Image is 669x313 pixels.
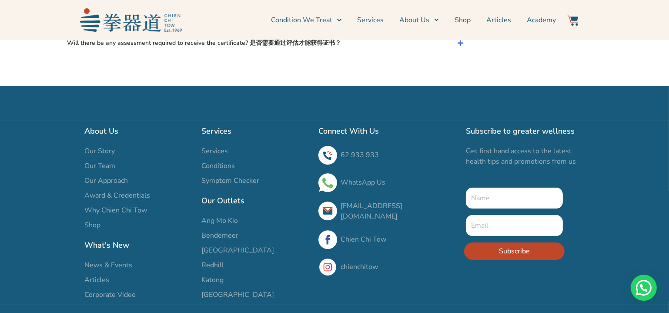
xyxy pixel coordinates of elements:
[201,161,235,171] span: Conditions
[464,242,565,260] button: Subscribe
[84,275,109,285] span: Articles
[341,235,386,244] a: Chien Chi Tow
[186,9,556,31] nav: Menu
[84,190,150,201] span: Award & Credentials
[527,9,556,31] a: Academy
[341,150,379,160] a: 62 933 933
[84,146,193,156] a: Our Story
[400,9,439,31] a: About Us
[201,245,310,256] a: [GEOGRAPHIC_DATA]
[84,161,115,171] span: Our Team
[466,188,563,266] form: New Form
[466,125,585,137] h2: Subscribe to greater wellness
[466,215,563,236] input: Email
[201,146,310,156] a: Services
[84,220,193,230] a: Shop
[201,275,310,285] a: Katong
[84,175,193,186] a: Our Approach
[84,275,193,285] a: Articles
[341,201,402,221] a: [EMAIL_ADDRESS][DOMAIN_NAME]
[499,246,530,256] span: Subscribe
[84,289,136,300] span: Corporate Video
[455,9,471,31] a: Shop
[84,190,193,201] a: Award & Credentials
[201,289,274,300] span: [GEOGRAPHIC_DATA]
[201,161,310,171] a: Conditions
[56,30,474,55] a: Will there be any assessment required to receive the certificate? 是否需要通过评估才能获得证书？
[84,260,132,270] span: News & Events
[201,289,310,300] a: [GEOGRAPHIC_DATA]
[84,239,193,251] h2: What's New
[201,245,274,256] span: [GEOGRAPHIC_DATA]
[201,195,310,207] h2: Our Outlets
[84,205,147,215] span: Why Chien Chi Tow
[201,215,238,226] span: Ang Mo Kio
[466,146,585,167] p: Get first hand access to the latest health tips and promotions from us
[84,146,115,156] span: Our Story
[318,125,457,137] h2: Connect With Us
[201,230,238,241] span: Bendemeer
[201,125,310,137] h2: Services
[486,9,511,31] a: Articles
[201,275,224,285] span: Katong
[84,260,193,270] a: News & Events
[271,9,341,31] a: Condition We Treat
[341,262,378,272] a: chienchitow
[84,220,100,230] span: Shop
[201,146,228,156] span: Services
[84,175,128,186] span: Our Approach
[341,178,385,187] a: WhatsApp Us
[201,215,310,226] a: Ang Mo Kio
[84,205,193,215] a: Why Chien Chi Tow
[201,175,310,186] a: Symptom Checker
[201,175,259,186] span: Symptom Checker
[466,188,563,209] input: Name
[201,260,310,270] a: Redhill
[358,9,384,31] a: Services
[84,289,193,300] a: Corporate Video
[84,161,193,171] a: Our Team
[201,230,310,241] a: Bendemeer
[201,260,224,270] span: Redhill
[84,125,193,137] h2: About Us
[568,15,578,26] img: Website Icon-03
